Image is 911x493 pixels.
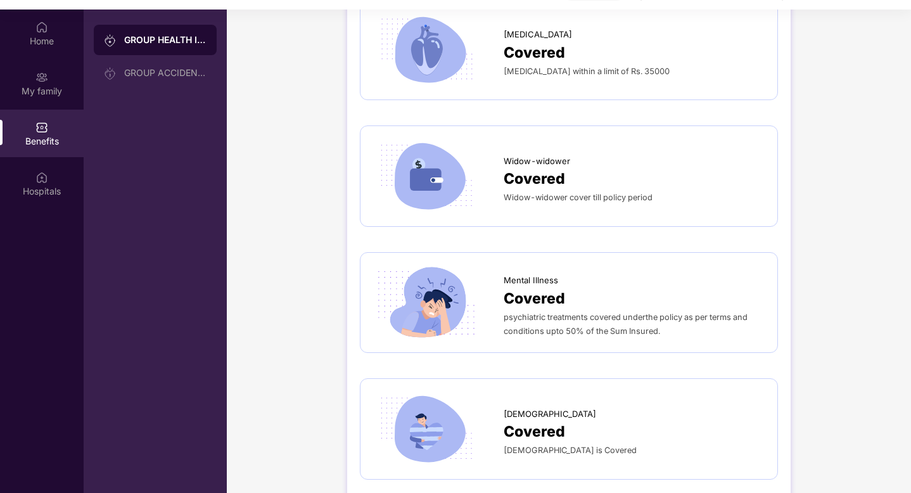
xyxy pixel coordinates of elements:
[35,121,48,134] img: svg+xml;base64,PHN2ZyBpZD0iQmVuZWZpdHMiIHhtbG5zPSJodHRwOi8vd3d3LnczLm9yZy8yMDAwL3N2ZyIgd2lkdGg9Ij...
[35,21,48,34] img: svg+xml;base64,PHN2ZyBpZD0iSG9tZSIgeG1sbnM9Imh0dHA6Ly93d3cudzMub3JnLzIwMDAvc3ZnIiB3aWR0aD0iMjAiIG...
[504,193,653,202] span: Widow-widower cover till policy period
[104,67,117,80] img: svg+xml;base64,PHN2ZyB3aWR0aD0iMjAiIGhlaWdodD0iMjAiIHZpZXdCb3g9IjAgMCAyMCAyMCIgZmlsbD0ibm9uZSIgeG...
[35,171,48,184] img: svg+xml;base64,PHN2ZyBpZD0iSG9zcGl0YWxzIiB4bWxucz0iaHR0cDovL3d3dy53My5vcmcvMjAwMC9zdmciIHdpZHRoPS...
[504,420,565,443] span: Covered
[504,445,637,455] span: [DEMOGRAPHIC_DATA] is Covered
[373,13,480,87] img: icon
[373,392,480,466] img: icon
[504,274,558,286] span: Mental Illness
[124,68,207,78] div: GROUP ACCIDENTAL INSURANCE
[504,155,570,167] span: Widow-widower
[504,28,572,41] span: [MEDICAL_DATA]
[504,41,565,64] span: Covered
[373,266,480,340] img: icon
[504,287,565,310] span: Covered
[124,34,207,46] div: GROUP HEALTH INSURANCE
[504,167,565,190] span: Covered
[504,407,596,420] span: [DEMOGRAPHIC_DATA]
[504,67,670,76] span: [MEDICAL_DATA] within a limit of Rs. 35000
[373,139,480,214] img: icon
[504,312,748,336] span: psychiatric treatments covered underthe policy as per terms and conditions upto 50% of the Sum In...
[35,71,48,84] img: svg+xml;base64,PHN2ZyB3aWR0aD0iMjAiIGhlaWdodD0iMjAiIHZpZXdCb3g9IjAgMCAyMCAyMCIgZmlsbD0ibm9uZSIgeG...
[104,34,117,47] img: svg+xml;base64,PHN2ZyB3aWR0aD0iMjAiIGhlaWdodD0iMjAiIHZpZXdCb3g9IjAgMCAyMCAyMCIgZmlsbD0ibm9uZSIgeG...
